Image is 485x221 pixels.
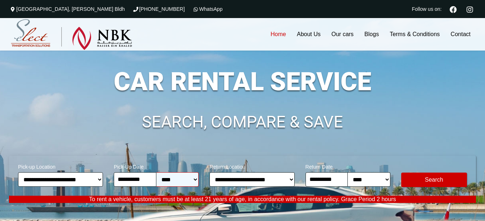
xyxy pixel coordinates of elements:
[209,159,294,172] span: Return Location
[384,18,445,51] a: Terms & Conditions
[326,18,359,51] a: Our cars
[265,18,291,51] a: Home
[18,159,103,172] span: Pick-up Location
[463,5,476,13] a: Instagram
[306,159,390,172] span: Return Date
[11,19,132,50] img: Select Rent a Car
[401,173,467,187] button: Modify Search
[9,114,476,130] h1: SEARCH, COMPARE & SAVE
[132,6,185,12] a: [PHONE_NUMBER]
[9,196,476,203] p: To rent a vehicle, customers must be at least 21 years of age, in accordance with our rental poli...
[359,18,384,51] a: Blogs
[291,18,326,51] a: About Us
[114,159,199,172] span: Pick-Up Date
[192,6,223,12] a: WhatsApp
[9,69,476,94] h1: CAR RENTAL SERVICE
[445,18,476,51] a: Contact
[447,5,460,13] a: Facebook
